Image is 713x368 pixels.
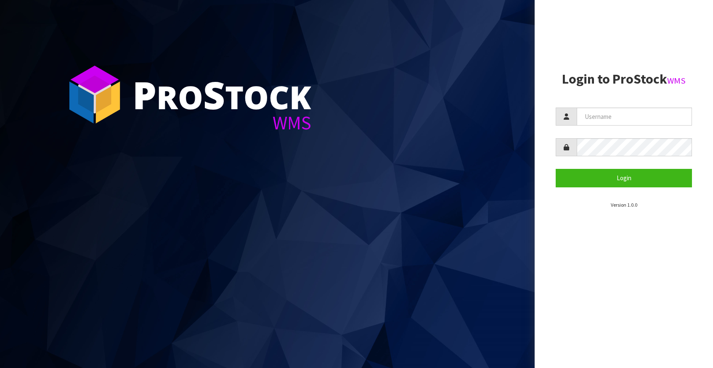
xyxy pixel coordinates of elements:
small: WMS [667,75,686,86]
small: Version 1.0.0 [611,202,637,208]
input: Username [577,108,692,126]
span: P [133,69,156,120]
img: ProStock Cube [63,63,126,126]
span: S [203,69,225,120]
div: WMS [133,113,311,132]
div: ro tock [133,76,311,113]
button: Login [556,169,692,187]
h2: Login to ProStock [556,72,692,87]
